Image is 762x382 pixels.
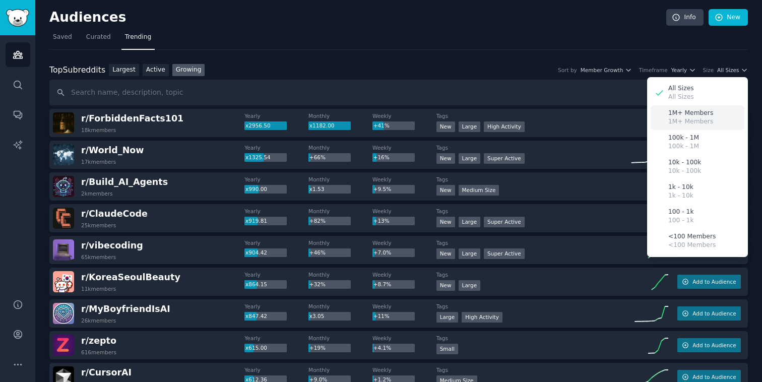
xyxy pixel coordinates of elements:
[668,109,713,118] p: 1M+ Members
[668,241,716,250] p: <100 Members
[53,335,74,356] img: zepto
[49,64,105,77] div: Top Subreddits
[81,240,143,250] span: r/ vibecoding
[436,185,455,196] div: New
[436,176,628,183] dt: Tags
[668,183,693,192] p: 1k - 10k
[81,113,183,123] span: r/ ForbiddenFacts101
[459,153,481,164] div: Large
[668,192,693,201] p: 1k - 10k
[372,335,436,342] dt: Weekly
[668,117,713,126] p: 1M+ Members
[373,313,390,319] span: +11%
[53,239,74,261] img: vibecoding
[558,67,577,74] div: Sort by
[81,367,132,377] span: r/ CursorAI
[436,303,628,310] dt: Tags
[373,218,390,224] span: +13%
[717,67,739,74] span: All Sizes
[668,134,699,143] p: 100k - 1M
[677,338,741,352] button: Add to Audience
[109,64,139,77] a: Largest
[484,248,525,259] div: Super Active
[436,144,628,151] dt: Tags
[436,366,628,373] dt: Tags
[81,285,116,292] div: 11k members
[81,317,116,324] div: 26k members
[244,271,308,278] dt: Yearly
[81,272,180,282] span: r/ KoreaSeoulBeauty
[309,313,325,319] span: x3.05
[484,121,525,132] div: High Activity
[639,67,668,74] div: Timeframe
[668,232,716,241] p: <100 Members
[81,190,113,197] div: 2k members
[245,218,267,224] span: x919.81
[372,239,436,246] dt: Weekly
[125,33,151,42] span: Trending
[49,80,748,105] input: Search name, description, topic
[53,208,74,229] img: ClaudeCode
[372,144,436,151] dt: Weekly
[81,304,170,314] span: r/ MyBoyfriendIsAI
[581,67,632,74] button: Member Growth
[49,29,76,50] a: Saved
[309,218,326,224] span: +82%
[308,239,372,246] dt: Monthly
[703,67,714,74] div: Size
[245,186,267,192] span: x990.00
[668,167,701,176] p: 10k - 100k
[436,335,628,342] dt: Tags
[81,222,116,229] div: 25k members
[373,249,391,256] span: +7.0%
[81,209,148,219] span: r/ ClaudeCode
[244,366,308,373] dt: Yearly
[709,9,748,26] a: New
[373,345,391,351] span: +4.1%
[436,121,455,132] div: New
[308,176,372,183] dt: Monthly
[668,216,693,225] p: 100 - 1k
[459,217,481,227] div: Large
[372,271,436,278] dt: Weekly
[692,373,736,380] span: Add to Audience
[436,280,455,291] div: New
[308,335,372,342] dt: Monthly
[53,144,74,165] img: World_Now
[668,84,694,93] p: All Sizes
[309,154,326,160] span: +66%
[81,177,168,187] span: r/ Build_AI_Agents
[372,112,436,119] dt: Weekly
[436,312,459,323] div: Large
[49,10,666,26] h2: Audiences
[244,239,308,246] dt: Yearly
[244,144,308,151] dt: Yearly
[692,310,736,317] span: Add to Audience
[462,312,502,323] div: High Activity
[373,281,391,287] span: +8.7%
[53,176,74,197] img: Build_AI_Agents
[244,303,308,310] dt: Yearly
[372,208,436,215] dt: Weekly
[244,176,308,183] dt: Yearly
[308,144,372,151] dt: Monthly
[244,112,308,119] dt: Yearly
[436,217,455,227] div: New
[245,249,267,256] span: x904.42
[373,154,390,160] span: +16%
[436,248,455,259] div: New
[309,122,335,129] span: x1182.00
[666,9,704,26] a: Info
[677,306,741,321] button: Add to Audience
[81,253,116,261] div: 65k members
[245,122,271,129] span: x2956.50
[309,345,326,351] span: +19%
[373,186,391,192] span: +9.5%
[459,121,481,132] div: Large
[53,303,74,324] img: MyBoyfriendIsAI
[459,185,499,196] div: Medium Size
[436,208,628,215] dt: Tags
[309,186,325,192] span: x1.53
[244,335,308,342] dt: Yearly
[373,122,390,129] span: +41%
